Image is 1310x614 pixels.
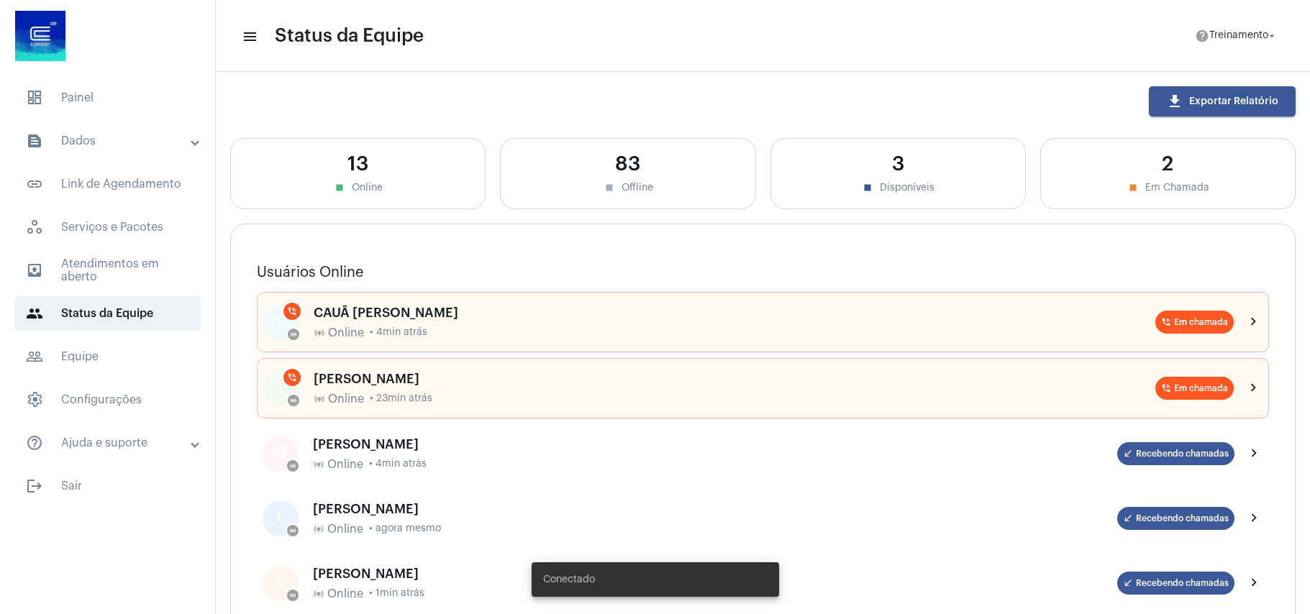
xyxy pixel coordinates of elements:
[263,436,299,472] div: G
[26,89,43,106] span: sidenav icon
[333,181,346,194] mat-icon: stop
[26,305,43,322] mat-icon: sidenav icon
[289,527,296,534] mat-icon: online_prediction
[1055,181,1281,194] div: Em Chamada
[26,391,43,408] span: sidenav icon
[26,434,43,452] mat-icon: sidenav icon
[26,175,43,193] mat-icon: sidenav icon
[14,469,201,503] span: Sair
[1117,572,1234,595] mat-chip: Recebendo chamadas
[1161,317,1171,327] mat-icon: phone_in_talk
[603,181,616,194] mat-icon: stop
[314,306,1155,320] div: CAUÃ [PERSON_NAME]
[314,327,325,339] mat-icon: online_prediction
[242,28,256,45] mat-icon: sidenav icon
[14,253,201,288] span: Atendimentos em aberto
[327,587,363,600] span: Online
[313,459,324,470] mat-icon: online_prediction
[26,348,43,365] mat-icon: sidenav icon
[327,523,363,536] span: Online
[327,458,363,471] span: Online
[26,434,192,452] mat-panel-title: Ajuda e suporte
[1265,29,1278,42] mat-icon: arrow_drop_down
[14,382,201,417] span: Configurações
[313,523,324,535] mat-icon: online_prediction
[287,306,297,316] mat-icon: phone_in_talk
[515,153,740,175] div: 83
[1186,22,1287,50] button: Treinamento
[14,210,201,244] span: Serviços e Pacotes
[1149,86,1296,116] button: Exportar Relatório
[1245,313,1263,331] mat-icon: chevron_right
[1195,29,1209,43] mat-icon: help
[289,592,296,599] mat-icon: online_prediction
[1161,383,1171,393] mat-icon: phone_in_talk
[314,372,1155,386] div: [PERSON_NAME]
[1123,578,1133,588] mat-icon: call_received
[290,331,297,338] mat-icon: online_prediction
[369,588,424,599] span: • 1min atrás
[9,426,215,460] mat-expansion-panel-header: sidenav iconAjuda e suporte
[14,296,201,331] span: Status da Equipe
[1166,96,1278,106] span: Exportar Relatório
[275,24,424,47] span: Status da Equipe
[543,572,595,587] span: Conectado
[26,132,192,150] mat-panel-title: Dados
[1055,153,1281,175] div: 2
[861,181,874,194] mat-icon: stop
[14,81,201,115] span: Painel
[1123,513,1133,523] mat-icon: call_received
[9,124,215,158] mat-expansion-panel-header: sidenav iconDados
[370,327,427,338] span: • 4min atrás
[12,7,69,65] img: d4669ae0-8c07-2337-4f67-34b0df7f5ae4.jpeg
[1117,442,1234,465] mat-chip: Recebendo chamadas
[328,326,364,339] span: Online
[515,181,740,194] div: Offline
[263,370,299,406] div: T
[1246,510,1263,527] mat-icon: chevron_right
[1246,445,1263,462] mat-icon: chevron_right
[1155,311,1234,334] mat-chip: Em chamada
[245,181,470,194] div: Online
[1245,380,1263,397] mat-icon: chevron_right
[1209,31,1268,41] span: Treinamento
[290,397,297,404] mat-icon: online_prediction
[14,167,201,201] span: Link de Agendamento
[26,219,43,236] span: sidenav icon
[257,265,1269,280] h3: Usuários Online
[1166,93,1183,110] mat-icon: download
[1155,377,1234,400] mat-chip: Em chamada
[328,393,364,405] span: Online
[26,477,43,495] mat-icon: sidenav icon
[1117,507,1234,530] mat-chip: Recebendo chamadas
[263,304,299,340] div: C
[313,588,324,600] mat-icon: online_prediction
[287,372,297,382] mat-icon: phone_in_talk
[313,502,1117,516] div: [PERSON_NAME]
[786,181,1011,194] div: Disponíveis
[26,132,43,150] mat-icon: sidenav icon
[313,567,1117,581] div: [PERSON_NAME]
[313,437,1117,452] div: [PERSON_NAME]
[786,153,1011,175] div: 3
[26,262,43,279] mat-icon: sidenav icon
[370,393,432,404] span: • 23min atrás
[369,523,441,534] span: • agora mesmo
[245,153,470,175] div: 13
[14,339,201,374] span: Equipe
[369,459,427,469] span: • 4min atrás
[1123,449,1133,459] mat-icon: call_received
[314,393,325,405] mat-icon: online_prediction
[263,500,299,536] div: L
[263,565,299,601] div: N
[289,462,296,469] mat-icon: online_prediction
[1127,181,1140,194] mat-icon: stop
[1246,574,1263,592] mat-icon: chevron_right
